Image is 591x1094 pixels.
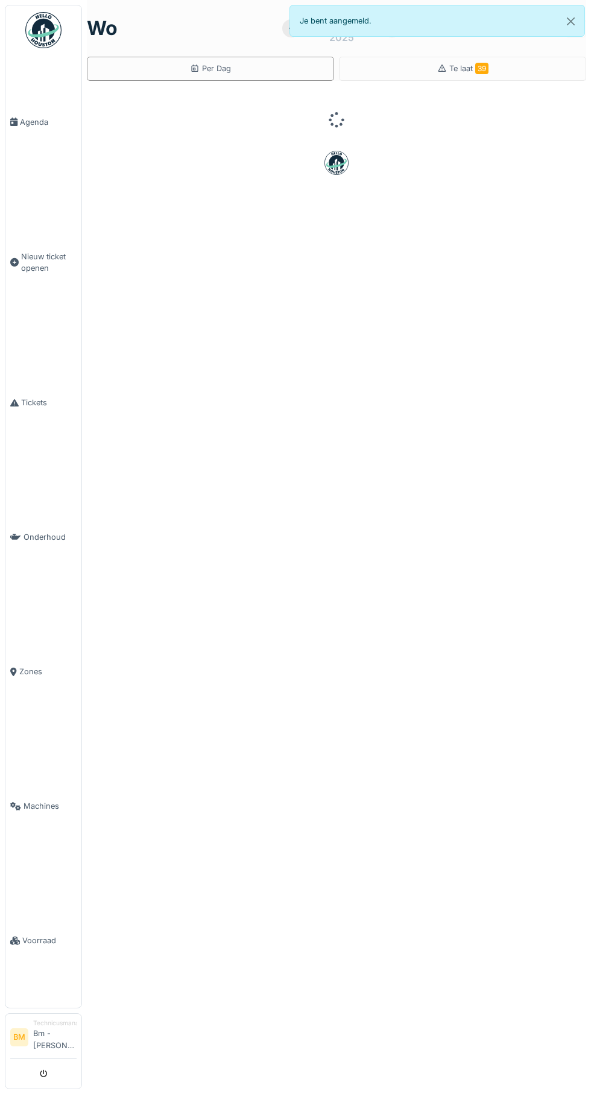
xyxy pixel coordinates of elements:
span: Onderhoud [24,531,77,543]
img: Badge_color-CXgf-gQk.svg [25,12,62,48]
a: Agenda [5,55,81,189]
a: Nieuw ticket openen [5,189,81,335]
div: Technicusmanager [33,1019,77,1028]
li: Bm - [PERSON_NAME] [33,1019,77,1056]
div: Je bent aangemeld. [289,5,585,37]
li: BM [10,1028,28,1046]
div: Per Dag [190,63,231,74]
img: badge-BVDL4wpA.svg [324,151,349,175]
span: Voorraad [22,935,77,946]
button: Close [557,5,584,37]
h1: wo [87,17,118,40]
span: Tickets [21,397,77,408]
span: 39 [475,63,488,74]
a: Voorraad [5,873,81,1008]
a: Machines [5,739,81,873]
span: Nieuw ticket openen [21,251,77,274]
span: Agenda [20,116,77,128]
a: Onderhoud [5,470,81,604]
span: Zones [19,666,77,677]
a: Zones [5,604,81,739]
a: Tickets [5,335,81,470]
span: Te laat [449,64,488,73]
span: Machines [24,800,77,812]
a: BM TechnicusmanagerBm - [PERSON_NAME] [10,1019,77,1059]
div: 2025 [329,30,354,45]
